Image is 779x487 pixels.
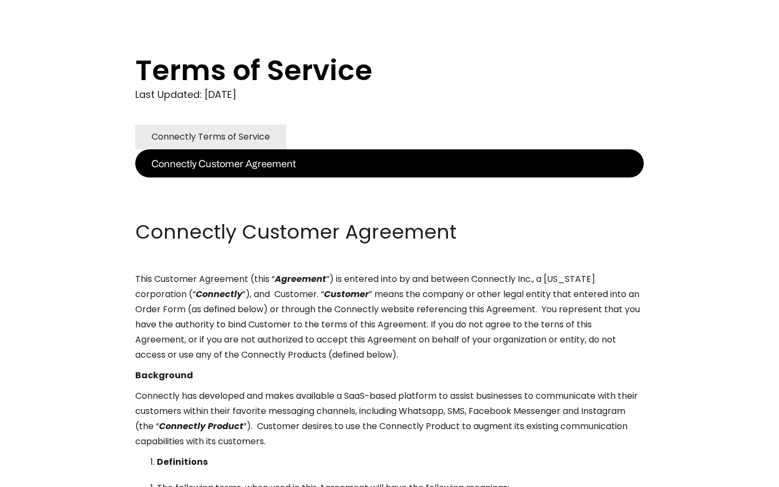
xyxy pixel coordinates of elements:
[324,288,369,300] em: Customer
[196,288,242,300] em: Connectly
[135,87,644,103] div: Last Updated: [DATE]
[135,198,644,213] p: ‍
[275,273,326,285] em: Agreement
[151,156,296,171] div: Connectly Customer Agreement
[135,219,644,246] h2: Connectly Customer Agreement
[159,420,243,432] em: Connectly Product
[11,467,65,483] aside: Language selected: English
[135,272,644,363] p: This Customer Agreement (this “ ”) is entered into by and between Connectly Inc., a [US_STATE] co...
[135,177,644,193] p: ‍
[135,389,644,449] p: Connectly has developed and makes available a SaaS-based platform to assist businesses to communi...
[22,468,65,483] ul: Language list
[135,54,600,87] h1: Terms of Service
[135,369,193,381] strong: Background
[157,456,208,468] strong: Definitions
[151,129,270,144] div: Connectly Terms of Service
